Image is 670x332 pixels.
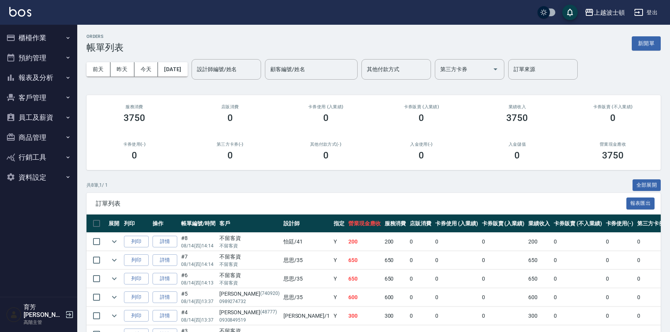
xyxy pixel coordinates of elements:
td: 0 [604,270,636,288]
td: 0 [480,270,527,288]
a: 詳情 [153,291,177,303]
a: 詳情 [153,273,177,285]
p: 0989274732 [219,298,280,305]
h2: 卡券販賣 (入業績) [383,104,460,109]
h3: 3750 [506,112,528,123]
button: 列印 [124,291,149,303]
td: 200 [526,233,552,251]
button: 前天 [87,62,110,77]
p: 08/14 (四) 14:14 [181,242,215,249]
td: 思思 /35 [282,251,332,269]
h2: 卡券販賣 (不入業績) [574,104,651,109]
td: #6 [179,270,217,288]
td: 600 [526,288,552,306]
td: 0 [433,251,480,269]
td: 300 [383,307,408,325]
td: 0 [408,288,433,306]
td: 650 [383,270,408,288]
button: 今天 [134,62,158,77]
td: Y [332,251,346,269]
td: 0 [408,307,433,325]
p: 08/14 (四) 14:14 [181,261,215,268]
h3: 0 [227,150,233,161]
td: [PERSON_NAME] /1 [282,307,332,325]
th: 營業現金應收 [346,215,383,233]
h2: 業績收入 [478,104,556,109]
td: 思思 /35 [282,288,332,306]
td: 0 [480,251,527,269]
td: 200 [383,233,408,251]
td: 650 [526,251,552,269]
button: 資料設定 [3,167,74,187]
h3: 3750 [124,112,145,123]
th: 列印 [122,215,151,233]
td: #7 [179,251,217,269]
h3: 0 [132,150,137,161]
h3: 3750 [602,150,624,161]
button: expand row [109,273,120,284]
button: 行銷工具 [3,147,74,167]
h3: 0 [610,112,616,123]
h2: 店販消費 [192,104,269,109]
td: #5 [179,288,217,306]
td: 0 [552,270,604,288]
div: 不留客資 [219,253,280,261]
h3: 0 [419,112,424,123]
button: save [562,5,578,20]
td: 650 [526,270,552,288]
td: Y [332,307,346,325]
td: 0 [604,307,636,325]
th: 卡券使用(-) [604,215,636,233]
p: 不留客資 [219,261,280,268]
h3: 0 [419,150,424,161]
p: 共 8 筆, 1 / 1 [87,182,108,189]
th: 展開 [107,215,122,233]
td: 600 [346,288,383,306]
th: 操作 [151,215,179,233]
h3: 0 [323,150,329,161]
button: 登出 [631,5,661,20]
div: 不留客資 [219,234,280,242]
button: 報表及分析 [3,68,74,88]
td: 600 [383,288,408,306]
button: 預約管理 [3,48,74,68]
td: 650 [346,251,383,269]
td: 0 [408,251,433,269]
p: 高階主管 [24,319,63,326]
td: 0 [552,288,604,306]
td: 0 [480,307,527,325]
button: expand row [109,254,120,266]
h3: 0 [514,150,520,161]
h3: 0 [227,112,233,123]
div: [PERSON_NAME] [219,308,280,317]
p: (48777) [260,308,277,317]
div: 不留客資 [219,271,280,279]
button: 列印 [124,254,149,266]
th: 帳單編號/時間 [179,215,217,233]
h2: 入金使用(-) [383,142,460,147]
button: 上越波士頓 [582,5,628,20]
button: 列印 [124,273,149,285]
button: [DATE] [158,62,187,77]
h2: 卡券使用(-) [96,142,173,147]
td: 650 [346,270,383,288]
h2: ORDERS [87,34,124,39]
a: 詳情 [153,254,177,266]
button: expand row [109,291,120,303]
th: 業績收入 [526,215,552,233]
p: 08/14 (四) 13:37 [181,298,215,305]
td: 0 [552,251,604,269]
div: [PERSON_NAME] [219,290,280,298]
button: 列印 [124,310,149,322]
th: 卡券使用 (入業績) [433,215,480,233]
h3: 0 [323,112,329,123]
td: 0 [604,288,636,306]
td: 0 [552,233,604,251]
h2: 入金儲值 [478,142,556,147]
td: 怡廷 /41 [282,233,332,251]
td: 0 [433,288,480,306]
td: #8 [179,233,217,251]
div: 上越波士頓 [594,8,625,17]
button: 商品管理 [3,128,74,148]
td: 300 [526,307,552,325]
